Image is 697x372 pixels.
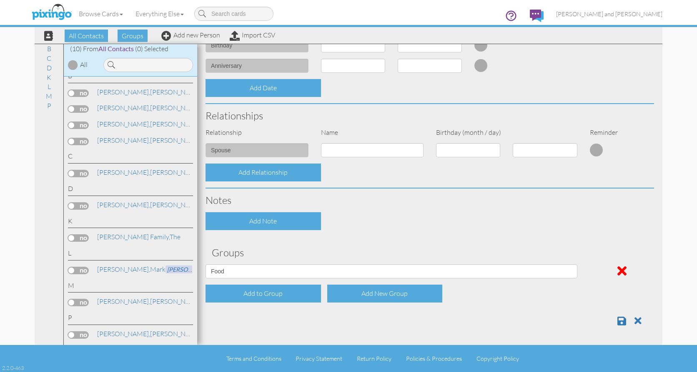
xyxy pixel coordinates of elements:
[96,200,268,210] a: [PERSON_NAME] and [PERSON_NAME]
[68,216,193,228] div: K
[97,120,150,128] span: [PERSON_NAME],
[96,103,339,113] a: [PERSON_NAME] and [PERSON_NAME]
[43,101,55,111] a: P
[118,30,148,42] span: Groups
[550,3,669,25] a: [PERSON_NAME] and [PERSON_NAME]
[68,71,193,83] div: B
[73,3,129,24] a: Browse Cards
[97,233,170,241] span: [PERSON_NAME] Family,
[68,281,193,293] div: M
[357,355,391,362] a: Return Policy
[212,247,648,258] h3: Groups
[97,88,150,96] span: [PERSON_NAME],
[64,44,197,54] div: (10) From
[80,60,88,69] div: All
[96,87,339,97] a: [PERSON_NAME] and [PERSON_NAME]
[206,79,321,97] div: Add Date
[97,297,150,305] span: [PERSON_NAME],
[165,265,226,273] span: [PERSON_NAME], Inc
[135,45,168,53] span: (0) Selected
[68,313,193,325] div: P
[97,104,150,112] span: [PERSON_NAME],
[206,110,654,121] h3: Relationships
[98,45,134,52] span: All Contacts
[327,285,443,303] div: Add New Group
[43,82,55,92] a: L
[97,136,150,144] span: [PERSON_NAME],
[206,212,321,230] div: Add Note
[97,168,150,176] span: [PERSON_NAME],
[96,167,203,177] a: [PERSON_NAME]
[97,330,150,338] span: [PERSON_NAME],
[129,3,190,24] a: Everything Else
[97,265,150,273] span: [PERSON_NAME],
[315,128,430,137] div: Name
[206,285,321,303] div: Add to Group
[206,195,654,206] h3: Notes
[68,248,193,260] div: L
[96,296,264,306] a: [PERSON_NAME]
[68,184,193,196] div: D
[161,31,220,39] a: Add new Person
[43,53,55,63] a: C
[96,264,227,274] a: Mark
[43,63,56,73] a: D
[206,143,308,157] input: (e.g. Friend, Daughter)
[96,329,203,339] a: [PERSON_NAME]
[43,72,55,82] a: K
[96,232,181,242] a: The
[556,10,662,17] span: [PERSON_NAME] and [PERSON_NAME]
[430,128,584,137] div: Birthday (month / day)
[96,119,268,129] a: [PERSON_NAME] and [PERSON_NAME]
[65,30,108,42] span: All Contacts
[68,151,193,164] div: C
[226,355,281,362] a: Terms and Conditions
[30,2,74,23] img: pixingo logo
[43,44,55,54] a: B
[194,7,273,21] input: Search cards
[406,355,462,362] a: Policies & Procedures
[206,164,321,181] div: Add Relationship
[476,355,519,362] a: Copyright Policy
[230,31,275,39] a: Import CSV
[584,128,622,137] div: Reminder
[42,91,56,101] a: M
[97,201,150,209] span: [PERSON_NAME],
[296,355,342,362] a: Privacy Statement
[199,128,315,137] div: Relationship
[96,135,203,145] a: [PERSON_NAME]
[530,10,544,22] img: comments.svg
[2,364,24,372] div: 2.2.0-463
